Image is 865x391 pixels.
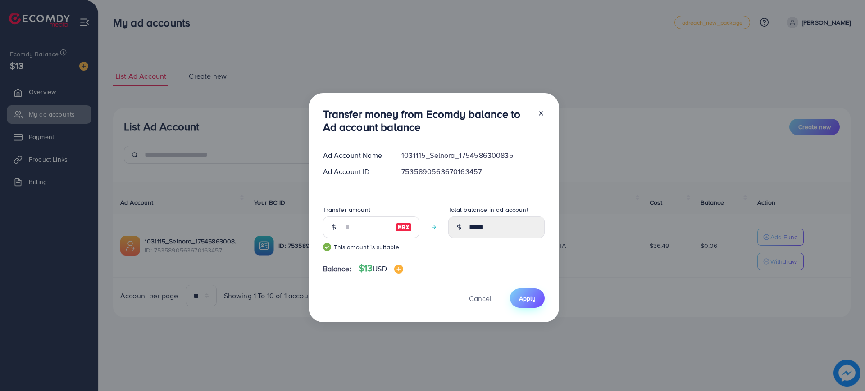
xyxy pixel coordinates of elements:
button: Cancel [458,288,503,308]
span: Cancel [469,293,492,303]
div: 1031115_Selnora_1754586300835 [394,150,551,161]
small: This amount is suitable [323,243,419,252]
img: image [396,222,412,233]
span: Balance: [323,264,351,274]
label: Transfer amount [323,205,370,214]
span: USD [373,264,387,274]
div: Ad Account Name [316,150,395,161]
img: guide [323,243,331,251]
span: Apply [519,294,536,303]
button: Apply [510,288,545,308]
h3: Transfer money from Ecomdy balance to Ad account balance [323,108,530,134]
img: image [394,265,403,274]
div: 7535890563670163457 [394,166,551,177]
h4: $13 [359,263,403,274]
div: Ad Account ID [316,166,395,177]
label: Total balance in ad account [448,205,528,214]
